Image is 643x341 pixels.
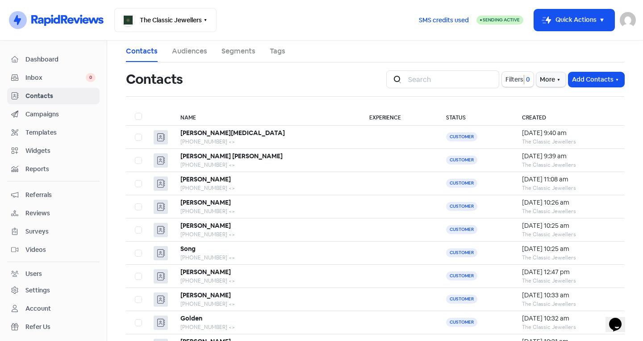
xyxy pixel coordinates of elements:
[180,291,231,299] b: [PERSON_NAME]
[522,128,615,138] div: [DATE] 9:40 am
[25,128,96,137] span: Templates
[180,230,352,238] div: [PHONE_NUMBER] <>
[171,107,361,126] th: Name
[86,73,96,82] span: 0
[522,230,615,238] div: The Classic Jewellers
[522,138,615,146] div: The Classic Jewellers
[25,146,96,156] span: Widgets
[25,227,96,236] span: Surveys
[180,152,283,160] b: [PERSON_NAME] [PERSON_NAME]
[180,207,352,215] div: [PHONE_NUMBER] <>
[172,46,207,57] a: Audiences
[522,277,615,285] div: The Classic Jewellers
[180,161,352,169] div: [PHONE_NUMBER] <>
[180,268,231,276] b: [PERSON_NAME]
[7,51,100,68] a: Dashboard
[114,8,217,32] button: The Classic Jewellers
[411,15,476,24] a: SMS credits used
[7,124,100,141] a: Templates
[505,75,523,84] span: Filters
[522,300,615,308] div: The Classic Jewellers
[25,322,96,332] span: Refer Us
[568,72,624,87] button: Add Contacts
[7,242,100,258] a: Videos
[180,175,231,183] b: [PERSON_NAME]
[360,107,437,126] th: Experience
[522,184,615,192] div: The Classic Jewellers
[7,282,100,299] a: Settings
[180,129,285,137] b: [PERSON_NAME][MEDICAL_DATA]
[270,46,285,57] a: Tags
[7,70,100,86] a: Inbox 0
[522,314,615,323] div: [DATE] 10:32 am
[446,225,477,234] span: Customer
[25,286,50,295] div: Settings
[180,254,352,262] div: [PHONE_NUMBER] <>
[25,209,96,218] span: Reviews
[7,266,100,282] a: Users
[524,75,530,84] span: 0
[522,323,615,331] div: The Classic Jewellers
[25,164,96,174] span: Reports
[25,245,96,255] span: Videos
[180,314,202,322] b: Golden
[221,46,255,57] a: Segments
[180,198,231,206] b: [PERSON_NAME]
[446,179,477,188] span: Customer
[534,9,614,31] button: Quick Actions
[446,271,477,280] span: Customer
[446,318,477,327] span: Customer
[180,277,352,285] div: [PHONE_NUMBER] <>
[446,156,477,164] span: Customer
[419,16,469,25] span: SMS credits used
[25,55,96,64] span: Dashboard
[522,175,615,184] div: [DATE] 11:08 am
[25,110,96,119] span: Campaigns
[7,161,100,177] a: Reports
[7,300,100,317] a: Account
[180,184,352,192] div: [PHONE_NUMBER] <>
[437,107,513,126] th: Status
[7,319,100,335] a: Refer Us
[502,72,534,87] button: Filters0
[7,205,100,222] a: Reviews
[522,207,615,215] div: The Classic Jewellers
[25,269,42,279] div: Users
[522,221,615,230] div: [DATE] 10:25 am
[403,70,499,88] input: Search
[522,267,615,277] div: [DATE] 12:47 pm
[25,304,51,313] div: Account
[522,291,615,300] div: [DATE] 10:33 am
[180,323,352,331] div: [PHONE_NUMBER] <>
[446,132,477,141] span: Customer
[7,88,100,104] a: Contacts
[446,248,477,257] span: Customer
[7,106,100,123] a: Campaigns
[180,245,196,253] b: Song
[180,300,352,308] div: [PHONE_NUMBER] <>
[7,187,100,203] a: Referrals
[522,244,615,254] div: [DATE] 10:25 am
[483,17,520,23] span: Sending Active
[126,65,183,94] h1: Contacts
[25,73,86,82] span: Inbox
[536,72,566,87] button: More
[522,152,615,161] div: [DATE] 9:39 am
[522,198,615,207] div: [DATE] 10:26 am
[605,305,634,332] iframe: chat widget
[7,143,100,159] a: Widgets
[25,190,96,200] span: Referrals
[446,295,477,304] span: Customer
[476,15,523,25] a: Sending Active
[522,161,615,169] div: The Classic Jewellers
[522,254,615,262] div: The Classic Jewellers
[7,223,100,240] a: Surveys
[513,107,624,126] th: Created
[180,222,231,230] b: [PERSON_NAME]
[620,12,636,28] img: User
[126,46,158,57] a: Contacts
[446,202,477,211] span: Customer
[25,91,96,101] span: Contacts
[180,138,352,146] div: [PHONE_NUMBER] <>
